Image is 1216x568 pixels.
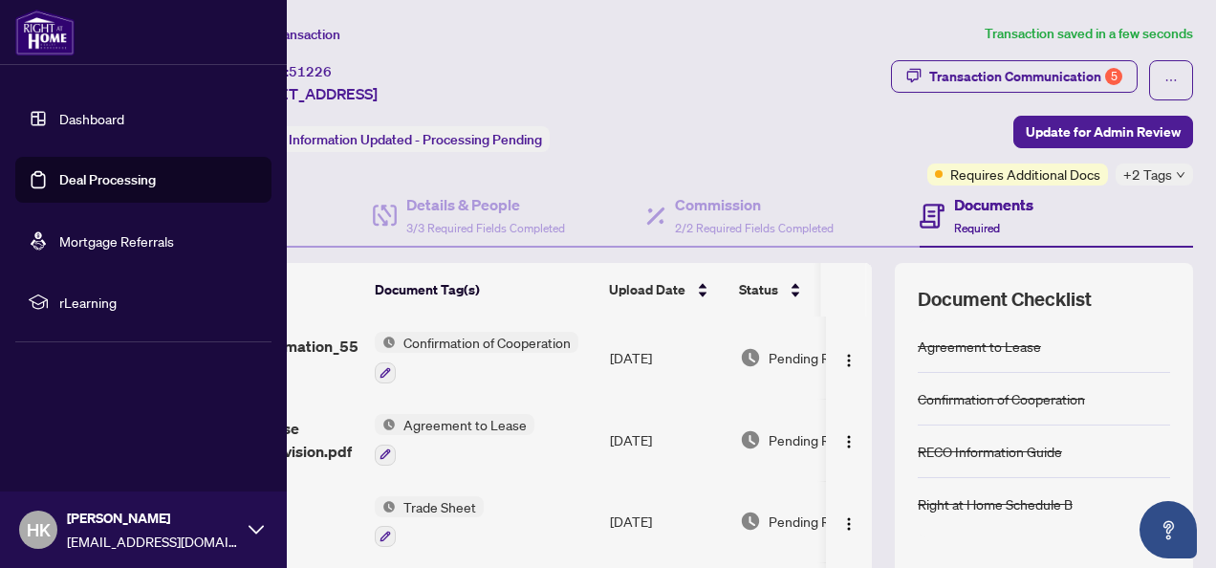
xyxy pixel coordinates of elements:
[602,481,732,563] td: [DATE]
[918,336,1041,357] div: Agreement to Lease
[67,531,239,552] span: [EMAIL_ADDRESS][DOMAIN_NAME]
[675,193,834,216] h4: Commission
[891,60,1138,93] button: Transaction Communication5
[918,441,1062,462] div: RECO Information Guide
[834,506,864,536] button: Logo
[396,414,534,435] span: Agreement to Lease
[954,221,1000,235] span: Required
[59,292,258,313] span: rLearning
[406,221,565,235] span: 3/3 Required Fields Completed
[367,263,601,317] th: Document Tag(s)
[918,493,1073,514] div: Right at Home Schedule B
[740,429,761,450] img: Document Status
[289,131,542,148] span: Information Updated - Processing Pending
[841,516,857,532] img: Logo
[918,388,1085,409] div: Confirmation of Cooperation
[59,110,124,127] a: Dashboard
[238,26,340,43] span: View Transaction
[375,332,396,353] img: Status Icon
[375,332,578,383] button: Status IconConfirmation of Cooperation
[59,171,156,188] a: Deal Processing
[67,508,239,529] span: [PERSON_NAME]
[602,317,732,399] td: [DATE]
[834,425,864,455] button: Logo
[375,414,396,435] img: Status Icon
[739,279,778,300] span: Status
[834,342,864,373] button: Logo
[375,496,396,517] img: Status Icon
[769,511,864,532] span: Pending Review
[396,332,578,353] span: Confirmation of Cooperation
[289,63,332,80] span: 51226
[1176,170,1185,180] span: down
[731,263,894,317] th: Status
[1013,116,1193,148] button: Update for Admin Review
[954,193,1033,216] h4: Documents
[27,516,51,543] span: HK
[918,286,1092,313] span: Document Checklist
[1140,501,1197,558] button: Open asap
[769,347,864,368] span: Pending Review
[237,82,378,105] span: [STREET_ADDRESS]
[406,193,565,216] h4: Details & People
[1105,68,1122,85] div: 5
[375,496,484,548] button: Status IconTrade Sheet
[237,126,550,152] div: Status:
[375,414,534,466] button: Status IconAgreement to Lease
[1123,164,1172,186] span: +2 Tags
[950,164,1100,185] span: Requires Additional Docs
[769,429,864,450] span: Pending Review
[740,347,761,368] img: Document Status
[602,399,732,481] td: [DATE]
[675,221,834,235] span: 2/2 Required Fields Completed
[396,496,484,517] span: Trade Sheet
[740,511,761,532] img: Document Status
[1164,74,1178,87] span: ellipsis
[841,353,857,368] img: Logo
[841,434,857,449] img: Logo
[59,232,174,250] a: Mortgage Referrals
[1026,117,1181,147] span: Update for Admin Review
[15,10,75,55] img: logo
[601,263,731,317] th: Upload Date
[985,23,1193,45] article: Transaction saved in a few seconds
[929,61,1122,92] div: Transaction Communication
[609,279,685,300] span: Upload Date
